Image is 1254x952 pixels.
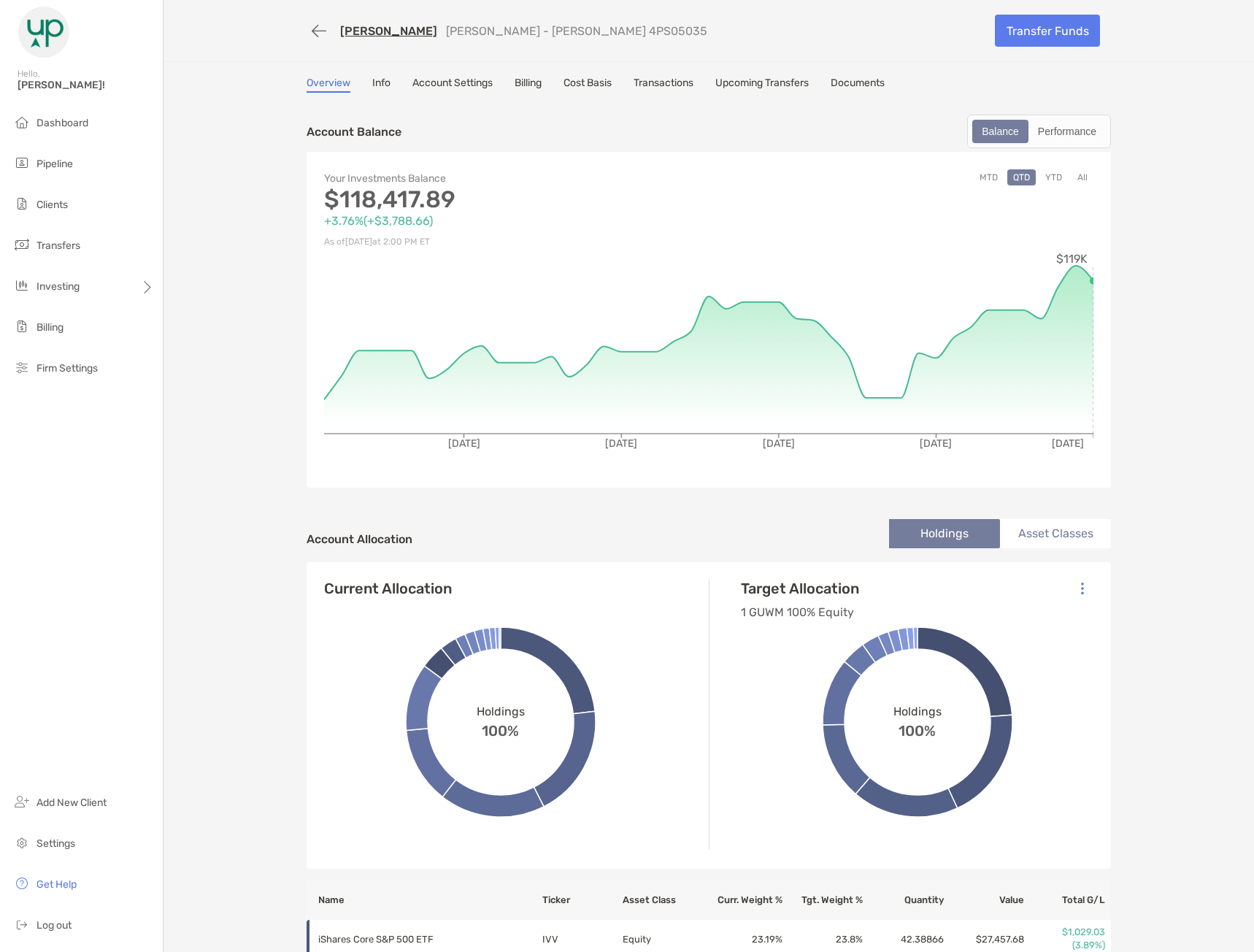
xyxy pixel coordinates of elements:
[702,880,782,920] th: Curr. Weight %
[1000,519,1111,548] li: Asset Classes
[477,705,525,718] span: Holdings
[36,919,72,932] span: Log out
[893,705,942,718] span: Holdings
[741,603,859,621] p: 1 GUWM 100% Equity
[307,77,350,93] a: Overview
[563,77,612,93] a: Cost Basis
[1007,169,1036,185] button: QTD
[783,880,863,920] th: Tgt. Weight %
[13,793,31,810] img: add_new_client icon
[1025,880,1111,920] th: Total G/L
[715,77,809,93] a: Upcoming Transfers
[889,519,1000,548] li: Holdings
[446,24,707,38] p: [PERSON_NAME] - [PERSON_NAME] 4PS05035
[13,113,31,131] img: dashboard icon
[1081,582,1084,595] img: Icon List Menu
[324,169,709,188] p: Your Investments Balance
[1056,252,1088,266] tspan: $119K
[741,580,859,597] h4: Target Allocation
[36,117,88,129] span: Dashboard
[36,158,73,170] span: Pipeline
[1026,939,1105,952] p: (3.89%)
[324,191,709,209] p: $118,417.89
[307,532,412,546] h4: Account Allocation
[974,121,1027,142] div: Balance
[18,79,154,91] span: [PERSON_NAME]!
[967,115,1111,148] div: segmented control
[340,24,437,38] a: [PERSON_NAME]
[920,437,952,450] tspan: [DATE]
[995,15,1100,47] a: Transfer Funds
[36,878,77,891] span: Get Help
[36,280,80,293] span: Investing
[1026,926,1105,939] p: $1,029.03
[974,169,1004,185] button: MTD
[13,236,31,253] img: transfers icon
[36,199,68,211] span: Clients
[13,834,31,851] img: settings icon
[318,930,523,948] p: iShares Core S&P 500 ETF
[831,77,885,93] a: Documents
[13,875,31,892] img: get-help icon
[945,880,1025,920] th: Value
[324,233,709,251] p: As of [DATE] at 2:00 PM ET
[13,154,31,172] img: pipeline icon
[1052,437,1084,450] tspan: [DATE]
[412,77,493,93] a: Account Settings
[763,437,795,450] tspan: [DATE]
[36,837,75,850] span: Settings
[13,318,31,335] img: billing icon
[1072,169,1093,185] button: All
[324,212,709,230] p: +3.76% ( +$3,788.66 )
[372,77,391,93] a: Info
[482,718,519,740] span: 100%
[13,195,31,212] img: clients icon
[1030,121,1104,142] div: Performance
[36,796,107,809] span: Add New Client
[307,123,401,141] p: Account Balance
[13,358,31,376] img: firm-settings icon
[18,6,70,58] img: Zoe Logo
[1039,169,1068,185] button: YTD
[605,437,637,450] tspan: [DATE]
[622,880,702,920] th: Asset Class
[324,580,452,597] h4: Current Allocation
[36,362,98,375] span: Firm Settings
[634,77,693,93] a: Transactions
[899,718,936,740] span: 100%
[36,239,80,252] span: Transfers
[515,77,542,93] a: Billing
[542,880,622,920] th: Ticker
[863,880,944,920] th: Quantity
[36,321,64,334] span: Billing
[448,437,480,450] tspan: [DATE]
[13,277,31,294] img: investing icon
[13,915,31,933] img: logout icon
[307,880,542,920] th: Name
